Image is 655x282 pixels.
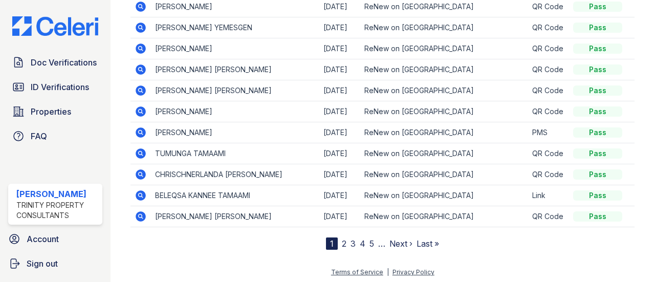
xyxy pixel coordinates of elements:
[151,143,319,164] td: TUMUNGA TAMAAMI
[389,238,412,249] a: Next ›
[573,85,622,96] div: Pass
[573,211,622,222] div: Pass
[342,238,346,249] a: 2
[4,229,106,249] a: Account
[31,56,97,69] span: Doc Verifications
[528,185,569,206] td: Link
[151,101,319,122] td: [PERSON_NAME]
[528,101,569,122] td: QR Code
[369,238,374,249] a: 5
[319,38,360,59] td: [DATE]
[392,268,434,276] a: Privacy Policy
[319,17,360,38] td: [DATE]
[360,185,528,206] td: ReNew on [GEOGRAPHIC_DATA]
[573,64,622,75] div: Pass
[4,253,106,274] a: Sign out
[417,238,439,249] a: Last »
[378,237,385,250] span: …
[573,148,622,159] div: Pass
[360,122,528,143] td: ReNew on [GEOGRAPHIC_DATA]
[319,101,360,122] td: [DATE]
[8,77,102,97] a: ID Verifications
[319,185,360,206] td: [DATE]
[16,200,98,221] div: Trinity Property Consultants
[151,80,319,101] td: [PERSON_NAME] [PERSON_NAME]
[31,105,71,118] span: Properties
[360,238,365,249] a: 4
[360,80,528,101] td: ReNew on [GEOGRAPHIC_DATA]
[360,164,528,185] td: ReNew on [GEOGRAPHIC_DATA]
[360,38,528,59] td: ReNew on [GEOGRAPHIC_DATA]
[360,143,528,164] td: ReNew on [GEOGRAPHIC_DATA]
[331,268,383,276] a: Terms of Service
[151,164,319,185] td: CHRISCHNERLANDA [PERSON_NAME]
[319,80,360,101] td: [DATE]
[151,122,319,143] td: [PERSON_NAME]
[387,268,389,276] div: |
[27,257,58,270] span: Sign out
[27,233,59,245] span: Account
[528,59,569,80] td: QR Code
[31,81,89,93] span: ID Verifications
[528,122,569,143] td: PMS
[528,143,569,164] td: QR Code
[573,106,622,117] div: Pass
[151,185,319,206] td: BELEQSA KANNEE TAMAAMI
[4,16,106,36] img: CE_Logo_Blue-a8612792a0a2168367f1c8372b55b34899dd931a85d93a1a3d3e32e68fde9ad4.png
[8,52,102,73] a: Doc Verifications
[528,164,569,185] td: QR Code
[31,130,47,142] span: FAQ
[360,17,528,38] td: ReNew on [GEOGRAPHIC_DATA]
[151,59,319,80] td: [PERSON_NAME] [PERSON_NAME]
[319,164,360,185] td: [DATE]
[8,101,102,122] a: Properties
[351,238,356,249] a: 3
[319,59,360,80] td: [DATE]
[326,237,338,250] div: 1
[319,143,360,164] td: [DATE]
[360,101,528,122] td: ReNew on [GEOGRAPHIC_DATA]
[573,2,622,12] div: Pass
[151,38,319,59] td: [PERSON_NAME]
[8,126,102,146] a: FAQ
[573,169,622,180] div: Pass
[360,59,528,80] td: ReNew on [GEOGRAPHIC_DATA]
[573,190,622,201] div: Pass
[319,206,360,227] td: [DATE]
[360,206,528,227] td: ReNew on [GEOGRAPHIC_DATA]
[573,127,622,138] div: Pass
[528,38,569,59] td: QR Code
[573,44,622,54] div: Pass
[528,80,569,101] td: QR Code
[319,122,360,143] td: [DATE]
[573,23,622,33] div: Pass
[528,206,569,227] td: QR Code
[151,17,319,38] td: [PERSON_NAME] YEMESGEN
[528,17,569,38] td: QR Code
[151,206,319,227] td: [PERSON_NAME] [PERSON_NAME]
[16,188,98,200] div: [PERSON_NAME]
